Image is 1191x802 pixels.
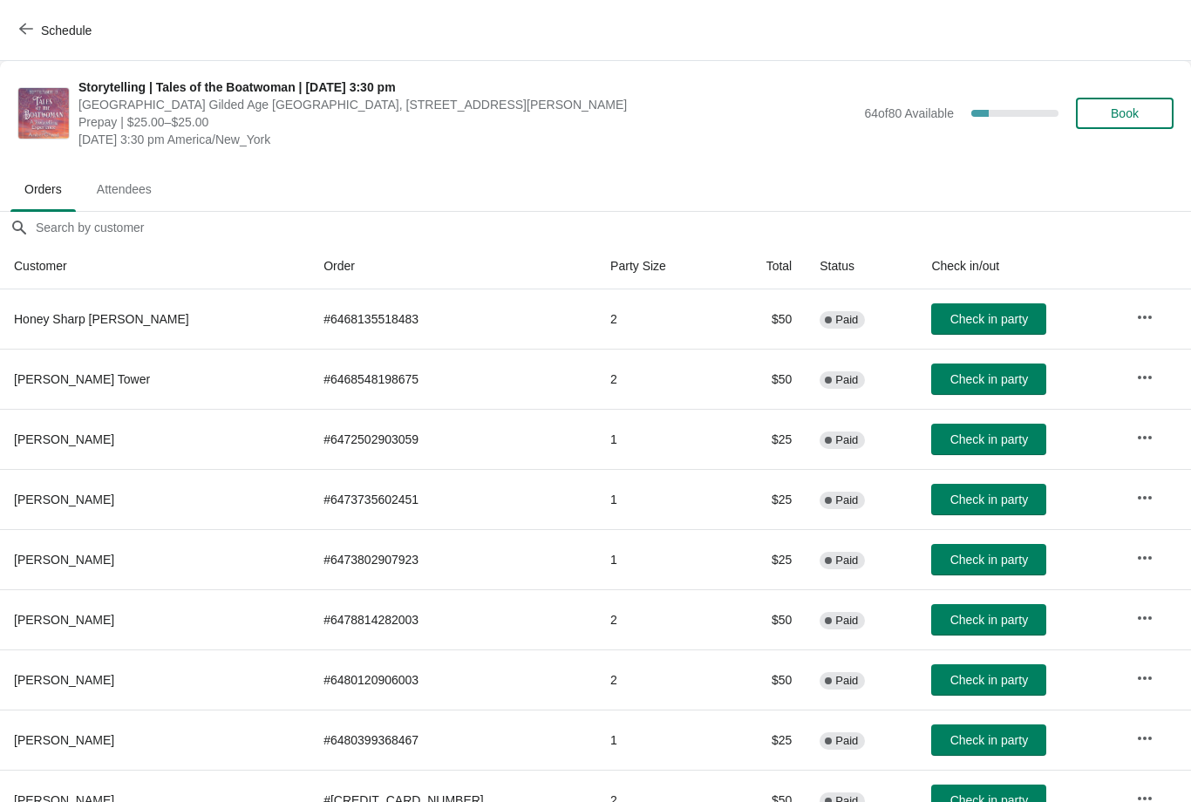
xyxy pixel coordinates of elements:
[310,529,596,589] td: # 6473802907923
[950,733,1028,747] span: Check in party
[10,173,76,205] span: Orders
[950,613,1028,627] span: Check in party
[14,432,114,446] span: [PERSON_NAME]
[724,649,806,710] td: $50
[9,15,105,46] button: Schedule
[835,373,858,387] span: Paid
[835,734,858,748] span: Paid
[950,553,1028,567] span: Check in party
[931,303,1046,335] button: Check in party
[14,733,114,747] span: [PERSON_NAME]
[83,173,166,205] span: Attendees
[950,432,1028,446] span: Check in party
[310,589,596,649] td: # 6478814282003
[917,243,1121,289] th: Check in/out
[950,493,1028,506] span: Check in party
[310,409,596,469] td: # 6472502903059
[310,243,596,289] th: Order
[41,24,92,37] span: Schedule
[835,493,858,507] span: Paid
[931,484,1046,515] button: Check in party
[78,113,855,131] span: Prepay | $25.00–$25.00
[14,493,114,506] span: [PERSON_NAME]
[596,649,724,710] td: 2
[310,289,596,349] td: # 6468135518483
[596,589,724,649] td: 2
[950,372,1028,386] span: Check in party
[835,433,858,447] span: Paid
[931,664,1046,696] button: Check in party
[310,710,596,770] td: # 6480399368467
[931,604,1046,635] button: Check in party
[14,372,150,386] span: [PERSON_NAME] Tower
[931,424,1046,455] button: Check in party
[835,554,858,568] span: Paid
[14,673,114,687] span: [PERSON_NAME]
[14,613,114,627] span: [PERSON_NAME]
[835,614,858,628] span: Paid
[78,131,855,148] span: [DATE] 3:30 pm America/New_York
[724,529,806,589] td: $25
[78,78,855,96] span: Storytelling | Tales of the Boatwoman | [DATE] 3:30 pm
[835,313,858,327] span: Paid
[724,243,806,289] th: Total
[18,88,69,139] img: Storytelling | Tales of the Boatwoman | September 13 at 3:30 pm
[596,529,724,589] td: 1
[1076,98,1174,129] button: Book
[596,243,724,289] th: Party Size
[310,349,596,409] td: # 6468548198675
[1111,106,1139,120] span: Book
[724,710,806,770] td: $25
[35,212,1191,243] input: Search by customer
[724,589,806,649] td: $50
[931,544,1046,575] button: Check in party
[950,312,1028,326] span: Check in party
[78,96,855,113] span: [GEOGRAPHIC_DATA] Gilded Age [GEOGRAPHIC_DATA], [STREET_ADDRESS][PERSON_NAME]
[310,649,596,710] td: # 6480120906003
[596,469,724,529] td: 1
[310,469,596,529] td: # 6473735602451
[596,409,724,469] td: 1
[724,469,806,529] td: $25
[724,409,806,469] td: $25
[931,364,1046,395] button: Check in party
[950,673,1028,687] span: Check in party
[596,710,724,770] td: 1
[835,674,858,688] span: Paid
[596,349,724,409] td: 2
[864,106,954,120] span: 64 of 80 Available
[806,243,917,289] th: Status
[724,289,806,349] td: $50
[596,289,724,349] td: 2
[14,553,114,567] span: [PERSON_NAME]
[931,724,1046,756] button: Check in party
[724,349,806,409] td: $50
[14,312,189,326] span: Honey Sharp [PERSON_NAME]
